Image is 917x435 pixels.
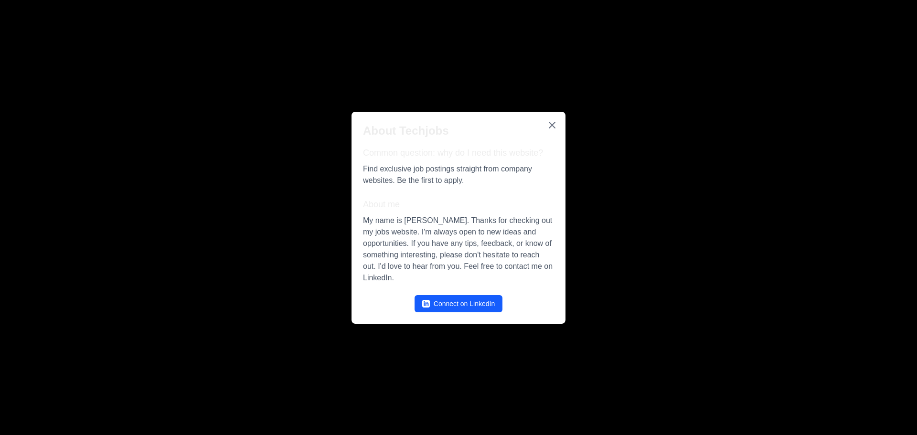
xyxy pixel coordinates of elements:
[363,146,554,159] h3: Common question: why do I need this website?
[363,215,554,284] p: My name is [PERSON_NAME]. Thanks for checking out my jobs website. I'm always open to new ideas a...
[546,119,558,131] button: Close
[363,123,554,138] h2: About Techjobs
[363,163,554,186] p: Find exclusive job postings straight from company websites. Be the first to apply.
[363,198,554,211] h3: About me
[415,295,502,312] a: Connect on LinkedIn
